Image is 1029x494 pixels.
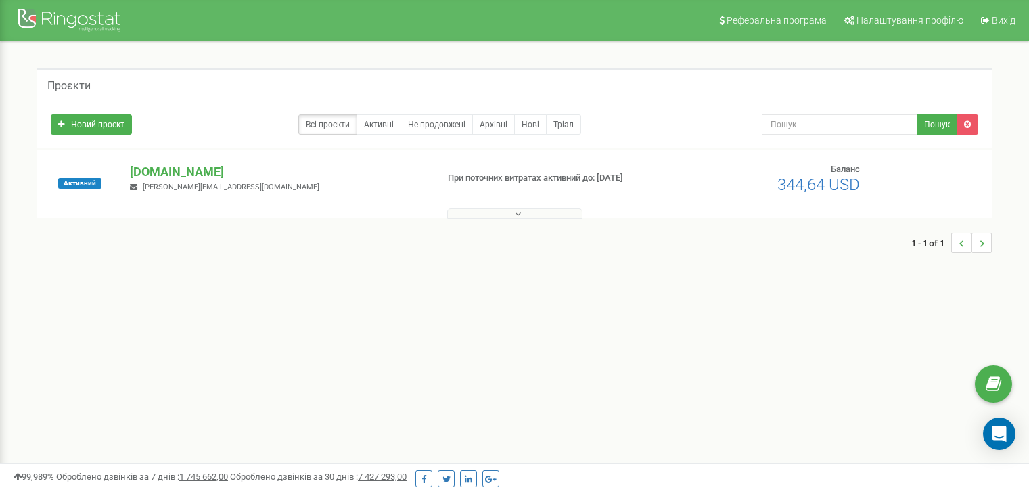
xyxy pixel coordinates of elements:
a: Новий проєкт [51,114,132,135]
u: 7 427 293,00 [358,472,407,482]
span: Оброблено дзвінків за 7 днів : [56,472,228,482]
p: [DOMAIN_NAME] [130,163,426,181]
span: Оброблено дзвінків за 30 днів : [230,472,407,482]
a: Тріал [546,114,581,135]
u: 1 745 662,00 [179,472,228,482]
span: Активний [58,178,101,189]
span: Реферальна програма [727,15,827,26]
a: Активні [357,114,401,135]
span: Вихід [992,15,1015,26]
a: Архівні [472,114,515,135]
button: Пошук [917,114,957,135]
a: Не продовжені [401,114,473,135]
a: Нові [514,114,547,135]
span: Баланс [831,164,860,174]
span: [PERSON_NAME][EMAIL_ADDRESS][DOMAIN_NAME] [143,183,319,192]
nav: ... [911,219,992,267]
input: Пошук [762,114,917,135]
span: 344,64 USD [777,175,860,194]
span: Налаштування профілю [856,15,963,26]
span: 1 - 1 of 1 [911,233,951,253]
div: Open Intercom Messenger [983,418,1015,450]
h5: Проєкти [47,80,91,92]
span: 99,989% [14,472,54,482]
p: При поточних витратах активний до: [DATE] [448,172,664,185]
a: Всі проєкти [298,114,357,135]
